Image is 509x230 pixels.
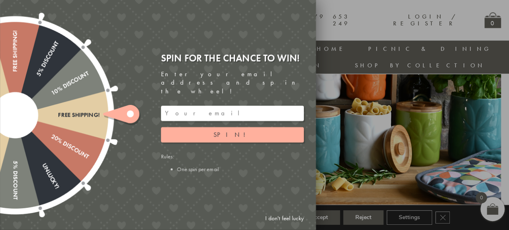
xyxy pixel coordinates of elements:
div: 5% Discount [12,115,19,200]
div: 5% Discount [12,40,60,117]
div: Free shipping! [12,30,19,115]
div: Unlucky! [12,113,60,190]
div: 20% Discount [13,112,90,161]
li: One spin per email [177,165,304,173]
a: I don't feel lucky [261,211,308,226]
div: 10% Discount [13,70,90,118]
span: Spin! [213,130,251,139]
input: Your email [161,106,304,121]
div: Spin for the chance to win! [161,52,304,64]
div: Enter your email address and spin the wheel! [161,70,304,95]
div: Rules: [161,153,304,173]
button: Spin! [161,127,304,142]
div: Free shipping! [15,111,100,118]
